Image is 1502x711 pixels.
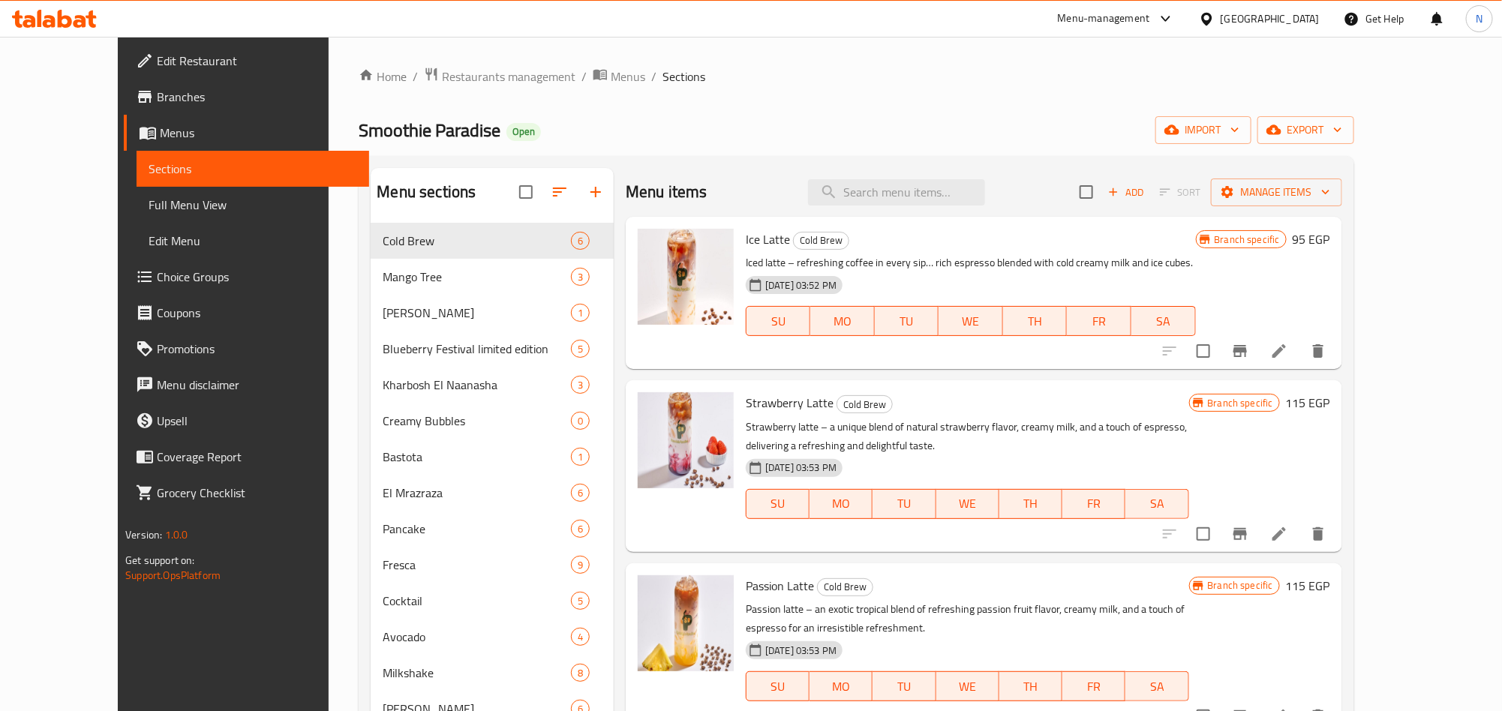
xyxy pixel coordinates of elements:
[1067,306,1131,336] button: FR
[157,340,356,358] span: Promotions
[810,671,873,701] button: MO
[572,414,589,428] span: 0
[124,115,368,151] a: Menus
[157,304,356,322] span: Coupons
[1270,342,1288,360] a: Edit menu item
[571,592,590,610] div: items
[572,486,589,500] span: 6
[1300,333,1336,369] button: delete
[359,67,1353,86] nav: breadcrumb
[1188,518,1219,550] span: Select to update
[1293,229,1330,250] h6: 95 EGP
[572,558,589,572] span: 9
[1125,489,1188,519] button: SA
[572,594,589,608] span: 5
[157,448,356,466] span: Coverage Report
[124,331,368,367] a: Promotions
[413,67,418,85] li: /
[572,270,589,284] span: 3
[371,547,614,583] div: Fresca9
[383,628,570,646] span: Avocado
[124,367,368,403] a: Menu disclaimer
[137,187,368,223] a: Full Menu View
[1102,181,1150,204] button: Add
[442,67,575,85] span: Restaurants management
[371,439,614,475] div: Bastota1
[160,124,356,142] span: Menus
[506,125,541,138] span: Open
[383,304,570,322] div: Mango Burley
[371,655,614,691] div: Milkshake8
[383,664,570,682] span: Milkshake
[942,493,993,514] span: WE
[571,304,590,322] div: items
[746,253,1195,272] p: Iced latte – refreshing coffee in every sip… rich espresso blended with cold creamy milk and ice ...
[383,556,570,574] span: Fresca
[383,484,570,502] div: El Mrazraza
[881,310,933,332] span: TU
[383,376,570,394] span: Kharbosh El Naanasha
[936,671,999,701] button: WE
[1150,181,1211,204] span: Select section first
[1062,489,1125,519] button: FR
[746,306,810,336] button: SU
[808,179,985,205] input: search
[810,489,873,519] button: MO
[157,484,356,502] span: Grocery Checklist
[371,475,614,511] div: El Mrazraza6
[571,448,590,466] div: items
[572,306,589,320] span: 1
[746,574,814,597] span: Passion Latte
[383,592,570,610] div: Cocktail
[383,304,570,322] span: [PERSON_NAME]
[945,310,997,332] span: WE
[1102,181,1150,204] span: Add item
[572,630,589,644] span: 4
[383,232,570,250] span: Cold Brew
[746,418,1188,455] p: Strawberry latte – a unique blend of natural strawberry flavor, creamy milk, and a touch of espre...
[359,67,407,85] a: Home
[1155,116,1251,144] button: import
[383,520,570,538] span: Pancake
[1221,10,1320,27] div: [GEOGRAPHIC_DATA]
[638,229,734,325] img: Ice Latte
[1106,184,1146,201] span: Add
[626,181,707,203] h2: Menu items
[371,583,614,619] div: Cocktail5
[137,223,368,259] a: Edit Menu
[371,295,614,331] div: [PERSON_NAME]1
[149,196,356,214] span: Full Menu View
[1167,121,1239,139] span: import
[1222,516,1258,552] button: Branch-specific-item
[571,376,590,394] div: items
[879,493,930,514] span: TU
[837,395,893,413] div: Cold Brew
[810,306,875,336] button: MO
[1005,676,1056,697] span: TH
[1003,306,1068,336] button: TH
[149,160,356,178] span: Sections
[939,306,1003,336] button: WE
[1202,396,1279,410] span: Branch specific
[1062,671,1125,701] button: FR
[377,181,476,203] h2: Menu sections
[875,306,939,336] button: TU
[1068,676,1119,697] span: FR
[571,232,590,250] div: items
[662,67,705,85] span: Sections
[572,450,589,464] span: 1
[371,331,614,367] div: Blueberry Festival limited edition5
[124,79,368,115] a: Branches
[611,67,645,85] span: Menus
[572,342,589,356] span: 5
[581,67,587,85] li: /
[124,259,368,295] a: Choice Groups
[383,268,570,286] div: Mango Tree
[125,565,221,585] a: Support.OpsPlatform
[125,550,194,570] span: Get support on:
[1222,333,1258,369] button: Branch-specific-item
[1188,335,1219,367] span: Select to update
[383,340,570,358] span: Blueberry Festival limited edition
[383,412,570,430] span: Creamy Bubbles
